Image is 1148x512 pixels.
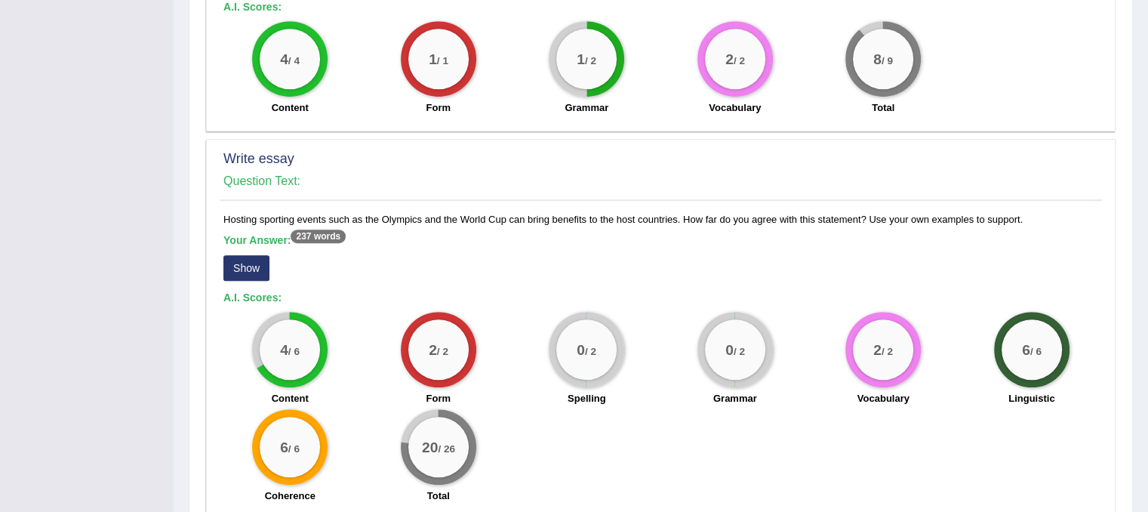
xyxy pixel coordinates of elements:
[577,341,585,358] big: 0
[426,391,451,406] label: Form
[437,54,448,66] small: / 1
[725,50,734,66] big: 2
[857,391,909,406] label: Vocabulary
[1022,341,1030,358] big: 6
[422,439,438,455] big: 20
[429,50,437,66] big: 1
[872,100,894,115] label: Total
[288,345,300,356] small: / 6
[426,100,451,115] label: Form
[585,54,596,66] small: / 2
[709,100,761,115] label: Vocabulary
[265,489,315,503] label: Coherence
[734,345,745,356] small: / 2
[223,174,1098,188] h4: Question Text:
[280,50,288,66] big: 4
[223,152,1098,167] h2: Write essay
[882,345,893,356] small: / 2
[882,54,893,66] small: / 9
[565,100,608,115] label: Grammar
[288,443,300,454] small: / 6
[223,1,282,13] b: A.I. Scores:
[873,50,882,66] big: 8
[280,341,288,358] big: 4
[280,439,288,455] big: 6
[288,54,300,66] small: / 4
[223,234,346,246] b: Your Answer:
[725,341,734,358] big: 0
[272,391,309,406] label: Content
[437,345,448,356] small: / 2
[1030,345,1042,356] small: / 6
[577,50,585,66] big: 1
[873,341,882,358] big: 2
[734,54,745,66] small: / 2
[713,391,757,406] label: Grammar
[568,391,606,406] label: Spelling
[1008,391,1054,406] label: Linguistic
[291,230,346,243] sup: 237 words
[429,341,437,358] big: 2
[223,255,269,281] button: Show
[427,489,450,503] label: Total
[585,345,596,356] small: / 2
[438,443,455,454] small: / 26
[223,291,282,304] b: A.I. Scores:
[220,212,1102,511] div: Hosting sporting events such as the Olympics and the World Cup can bring benefits to the host cou...
[272,100,309,115] label: Content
